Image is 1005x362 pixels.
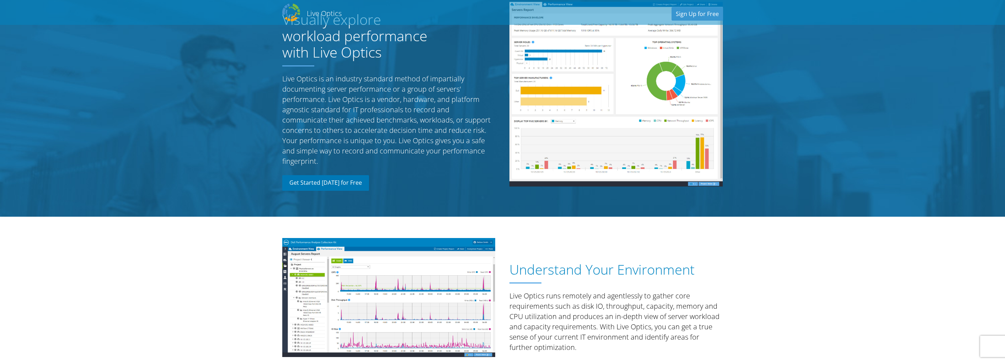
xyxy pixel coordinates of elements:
[509,2,723,187] img: Server Report
[282,175,369,191] a: Get Started [DATE] for Free
[509,291,723,352] p: Live Optics runs remotely and agentlessly to gather core requirements such as disk IO, throughput...
[307,9,342,18] h2: Live Optics
[672,7,723,21] a: Sign Up for Free
[509,262,719,277] h1: Understand Your Environment
[282,238,496,357] img: Understand Your Environment
[282,4,300,21] img: Dell Dpack
[282,11,442,60] h1: Visually explore workload performance with Live Optics
[282,74,496,166] p: Live Optics is an industry standard method of impartially documenting server performance or a gro...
